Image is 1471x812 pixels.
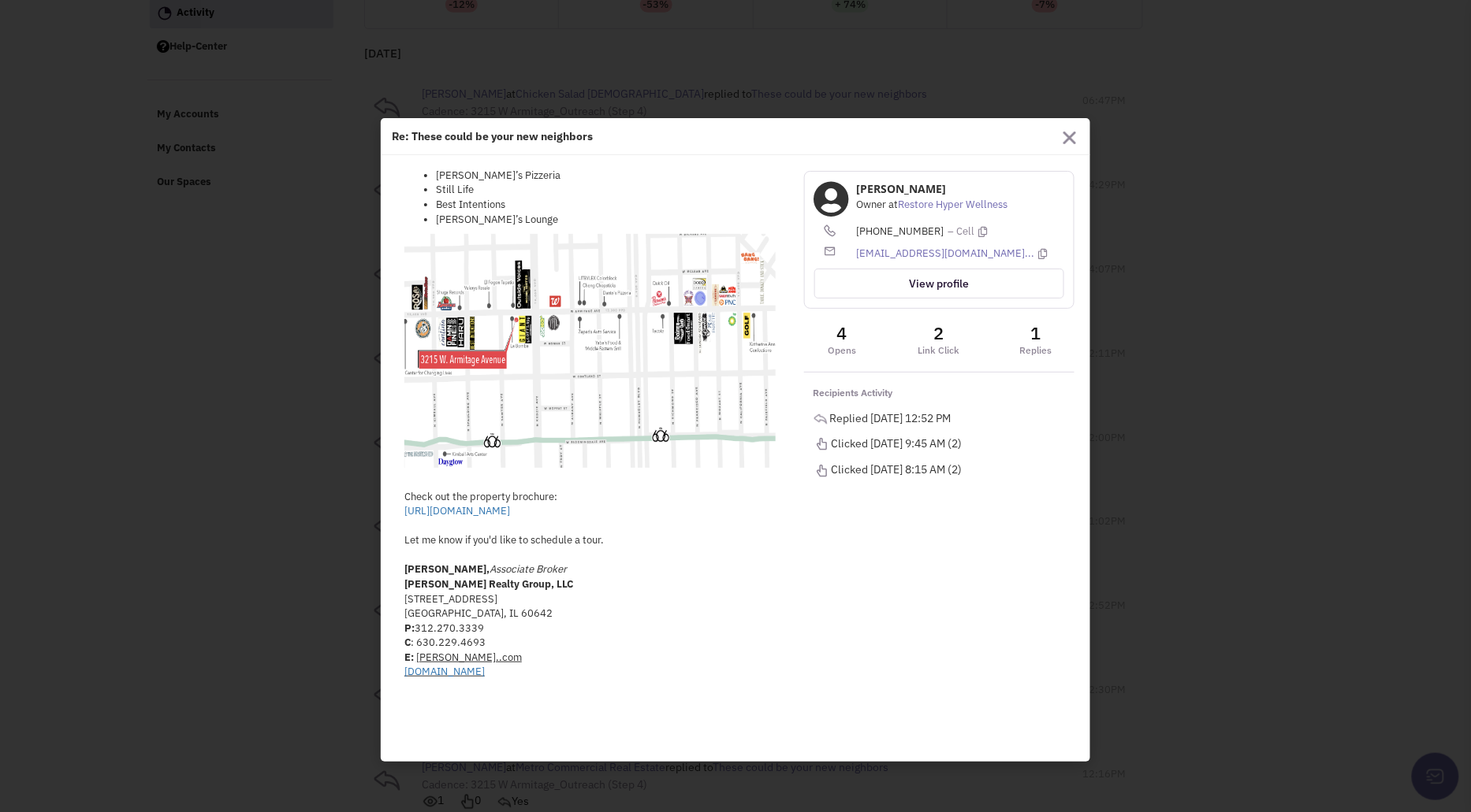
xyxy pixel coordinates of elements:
[825,247,836,256] img: email.svg
[416,651,522,664] u: [PERSON_NAME]..com
[404,621,776,636] div: 312.270.3339
[404,636,776,651] div: : 630.229.4693
[436,183,776,198] li: Still Life
[404,636,411,649] b: C
[814,436,829,452] img: email-click-icon.svg
[804,321,881,345] h3: 4
[404,37,776,483] div: [PERSON_NAME],
[490,562,534,576] i: Associate
[392,129,1052,143] h4: Re: These could be your new neighbors
[857,197,1064,213] p: Owner at
[404,533,776,548] div: Let me know if you'd like to schedule a tour.
[404,504,510,517] a: [URL][DOMAIN_NAME]
[830,410,951,426] span: Replied [DATE] 12:52 PM
[404,562,490,576] b: [PERSON_NAME],
[857,224,1064,239] p: [PHONE_NUMBER]
[404,592,776,607] div: [STREET_ADDRESS]
[404,606,776,621] div: [GEOGRAPHIC_DATA], IL 60642
[404,234,776,468] img: EmailBody%7Cyf_Hs5W0jU2AEJHs-1ZSJQ.png
[404,621,415,635] b: P:
[901,321,978,345] h3: 2
[824,224,836,237] img: call.svg
[436,169,776,184] li: [PERSON_NAME]’s Pizzeria
[814,269,1064,298] a: View profile
[857,247,1035,261] a: [EMAIL_ADDRESS][DOMAIN_NAME]...
[814,385,1065,401] div: Recipients Activity
[814,414,828,425] img: email-replay-icon1.png
[404,490,776,519] div: Check out the property brochure:
[436,198,776,213] li: Best Intentions
[899,197,1008,213] a: Restore Hyper Wellness
[857,181,1064,197] h5: [PERSON_NAME]
[404,665,485,678] a: [DOMAIN_NAME]
[948,224,975,239] span: – Cell
[998,321,1074,345] h3: 1
[436,213,776,228] li: [PERSON_NAME]’s Lounge
[901,345,978,355] p: Link Click
[404,577,573,591] b: [PERSON_NAME] Realty Group, LLC
[998,345,1074,355] p: Replies
[832,462,963,477] span: Clicked [DATE] 8:15 AM (2)
[536,562,567,576] i: Broker
[804,345,881,355] p: Opens
[404,651,414,664] b: E:
[404,695,523,725] img: signature_2091066891
[814,463,829,479] img: email-click-icon.svg
[832,436,963,451] span: Clicked [DATE] 9:45 AM (2)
